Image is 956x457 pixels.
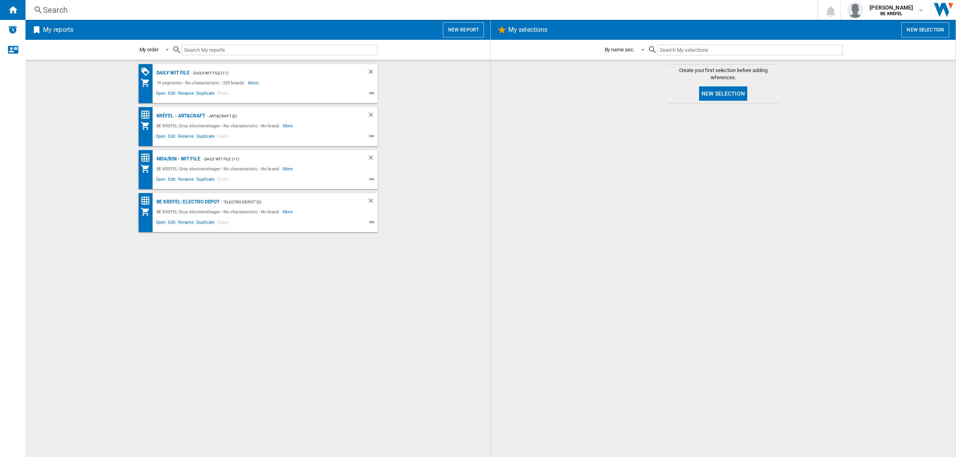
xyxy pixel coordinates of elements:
button: New selection [699,86,747,101]
div: - Daily WIT file (11) [190,68,351,78]
button: New selection [901,22,949,37]
input: Search My reports [182,45,378,55]
h2: My selections [507,22,549,37]
div: Delete [367,154,378,164]
span: More [283,121,294,131]
h2: My reports [41,22,75,37]
div: Search [43,4,797,16]
div: 19 segments - No characteristic - 339 brands [155,78,249,88]
div: BE KREFEL:Gros electroménager - No characteristic - No brand [155,207,283,217]
span: More [283,164,294,174]
div: Price Matrix [141,196,155,206]
div: My Assortment [141,78,155,88]
span: Edit [167,90,177,99]
div: Price Matrix [141,110,155,120]
span: Duplicate [195,176,216,185]
input: Search My selections [657,45,842,55]
div: PROMOTIONS Matrix [141,67,155,77]
img: alerts-logo.svg [8,25,18,34]
div: - Art&Craft (2) [205,111,351,121]
div: BE KREFEL:Gros electroménager - No characteristic - No brand [155,164,283,174]
div: Delete [367,197,378,207]
div: Daily WIT file [155,68,190,78]
span: Share [216,219,230,228]
img: profile.jpg [847,2,863,18]
span: Open [155,176,167,185]
div: - Daily WIT file (11) [200,154,351,164]
span: Rename [177,219,195,228]
button: New report [443,22,484,37]
span: Open [155,90,167,99]
div: Price Matrix [141,153,155,163]
div: Delete [367,111,378,121]
span: Rename [177,133,195,142]
div: By name asc. [605,47,635,53]
div: - "Electro depot" (2) [219,197,351,207]
div: BE KREFEL: Electro depot [155,197,220,207]
span: More [248,78,260,88]
span: Edit [167,133,177,142]
div: BE KREFEL:Gros electroménager - No characteristic - No brand [155,121,283,131]
span: More [283,207,294,217]
b: BE KREFEL [880,11,902,16]
span: Share [216,90,230,99]
span: Open [155,133,167,142]
span: Edit [167,219,177,228]
span: Duplicate [195,90,216,99]
div: My Assortment [141,207,155,217]
div: My order [139,47,159,53]
span: Share [216,133,230,142]
span: Edit [167,176,177,185]
span: Rename [177,176,195,185]
span: Rename [177,90,195,99]
div: MDA/BIN - WIT file [155,154,200,164]
span: Duplicate [195,219,216,228]
span: Share [216,176,230,185]
span: Duplicate [195,133,216,142]
div: Delete [367,68,378,78]
span: Create your first selection before adding references. [668,67,779,81]
div: My Assortment [141,121,155,131]
span: Open [155,219,167,228]
span: [PERSON_NAME] [870,4,913,12]
div: My Assortment [141,164,155,174]
div: Krëfel - Art&Craft [155,111,205,121]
